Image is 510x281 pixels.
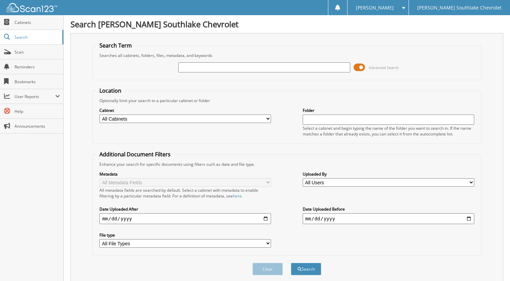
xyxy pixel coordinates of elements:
[7,3,57,12] img: scan123-logo-white.svg
[96,53,478,58] div: Searches all cabinets, folders, files, metadata, and keywords
[291,263,321,275] button: Search
[233,193,242,199] a: here
[303,206,474,212] label: Date Uploaded Before
[99,107,271,113] label: Cabinet
[303,171,474,177] label: Uploaded By
[70,19,503,30] h1: Search [PERSON_NAME] Southlake Chevrolet
[96,42,135,49] legend: Search Term
[96,98,478,103] div: Optionally limit your search to a particular cabinet or folder
[476,249,510,281] iframe: Chat Widget
[303,107,474,113] label: Folder
[99,171,271,177] label: Metadata
[356,6,394,10] span: [PERSON_NAME]
[14,34,59,40] span: Search
[99,232,271,238] label: File type
[96,87,125,94] legend: Location
[303,125,474,137] div: Select a cabinet and begin typing the name of the folder you want to search in. If the name match...
[99,206,271,212] label: Date Uploaded After
[96,161,478,167] div: Enhance your search for specific documents using filters such as date and file type.
[14,64,60,70] span: Reminders
[252,263,283,275] button: Clear
[417,6,502,10] span: [PERSON_NAME] Southlake Chevrolet
[99,213,271,224] input: start
[369,65,399,70] span: Advanced Search
[303,213,474,224] input: end
[14,20,60,25] span: Cabinets
[96,151,174,158] legend: Additional Document Filters
[14,123,60,129] span: Announcements
[99,187,271,199] div: All metadata fields are searched by default. Select a cabinet with metadata to enable filtering b...
[14,79,60,85] span: Bookmarks
[14,94,55,99] span: User Reports
[14,49,60,55] span: Scan
[14,108,60,114] span: Help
